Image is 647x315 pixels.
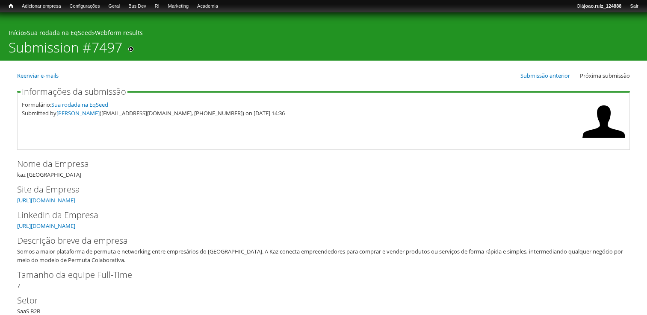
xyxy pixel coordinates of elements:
[9,3,13,9] span: Início
[22,100,578,109] div: Formulário:
[582,137,625,145] a: Ver perfil do usuário.
[27,29,92,37] a: Sua rodada na EqSeed
[17,209,616,222] label: LinkedIn da Empresa
[151,2,164,11] a: RI
[17,183,616,196] label: Site da Empresa
[9,29,24,37] a: Início
[626,2,643,11] a: Sair
[51,101,108,108] a: Sua rodada na EqSeed
[9,29,638,39] div: » »
[21,87,127,96] legend: Informações da submissão
[104,2,124,11] a: Geral
[9,39,122,61] h1: Submission #7497
[17,196,75,204] a: [URL][DOMAIN_NAME]
[17,294,616,307] label: Setor
[520,72,570,79] a: Submissão anterior
[17,268,630,290] div: 7
[17,72,59,79] a: Reenviar e-mails
[17,157,616,170] label: Nome da Empresa
[193,2,222,11] a: Academia
[17,157,630,179] div: kaz [GEOGRAPHIC_DATA]
[124,2,151,11] a: Bus Dev
[22,109,578,117] div: Submitted by ([EMAIL_ADDRESS][DOMAIN_NAME], [PHONE_NUMBER]) on [DATE] 14:36
[17,234,616,247] label: Descrição breve da empresa
[17,268,616,281] label: Tamanho da equipe Full-Time
[572,2,626,11] a: Olájoao.ruiz_124888
[580,72,630,79] span: Próxima submissão
[584,3,622,9] strong: joao.ruiz_124888
[18,2,65,11] a: Adicionar empresa
[17,247,624,264] div: Somos a maior plataforma de permuta e networking entre empresários do [GEOGRAPHIC_DATA]. A Kaz co...
[582,100,625,143] img: Foto de matheus abuquerque
[4,2,18,10] a: Início
[164,2,193,11] a: Marketing
[65,2,104,11] a: Configurações
[95,29,143,37] a: Webform results
[56,109,100,117] a: [PERSON_NAME]
[17,222,75,230] a: [URL][DOMAIN_NAME]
